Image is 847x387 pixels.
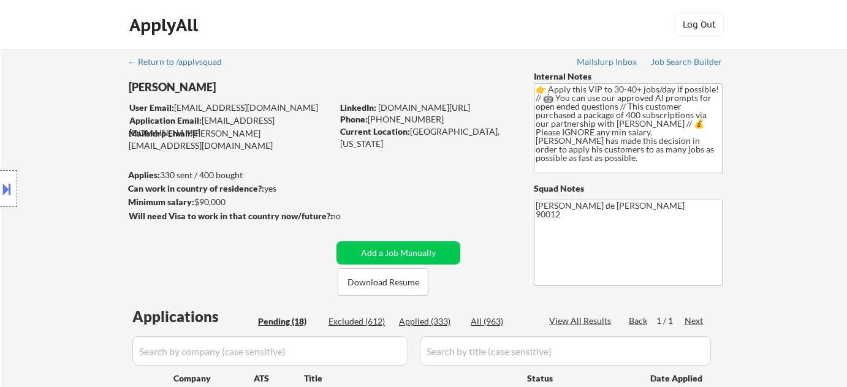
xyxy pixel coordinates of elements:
[399,315,460,328] div: Applied (333)
[258,315,319,328] div: Pending (18)
[656,315,685,327] div: 1 / 1
[340,113,514,126] div: [PHONE_NUMBER]
[304,372,515,385] div: Title
[340,114,368,124] strong: Phone:
[651,57,723,69] a: Job Search Builder
[254,372,304,385] div: ATS
[128,169,332,181] div: 330 sent / 400 bought
[129,102,332,114] div: [EMAIL_ADDRESS][DOMAIN_NAME]
[129,15,202,36] div: ApplyAll
[340,126,514,149] div: [GEOGRAPHIC_DATA], [US_STATE]
[650,372,704,385] div: Date Applied
[340,126,410,137] strong: Current Location:
[128,182,329,195] div: yes
[378,102,470,113] a: [DOMAIN_NAME][URL]
[129,211,333,221] strong: Will need Visa to work in that country now/future?:
[534,70,723,83] div: Internal Notes
[127,58,234,66] div: ← Return to /applysquad
[549,315,615,327] div: View All Results
[651,58,723,66] div: Job Search Builder
[471,315,532,328] div: All (963)
[329,315,390,328] div: Excluded (612)
[340,102,376,113] strong: LinkedIn:
[629,315,648,327] div: Back
[338,268,428,296] button: Download Resume
[132,309,254,324] div: Applications
[420,336,711,366] input: Search by title (case sensitive)
[173,372,254,385] div: Company
[577,57,638,69] a: Mailslurp Inbox
[331,210,366,222] div: no
[132,336,408,366] input: Search by company (case sensitive)
[577,58,638,66] div: Mailslurp Inbox
[534,182,723,195] div: Squad Notes
[128,196,332,208] div: $90,000
[129,127,332,151] div: [PERSON_NAME][EMAIL_ADDRESS][DOMAIN_NAME]
[129,80,381,95] div: [PERSON_NAME]
[685,315,704,327] div: Next
[336,241,460,265] button: Add a Job Manually
[127,57,234,69] a: ← Return to /applysquad
[675,12,724,37] button: Log Out
[129,115,332,138] div: [EMAIL_ADDRESS][DOMAIN_NAME]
